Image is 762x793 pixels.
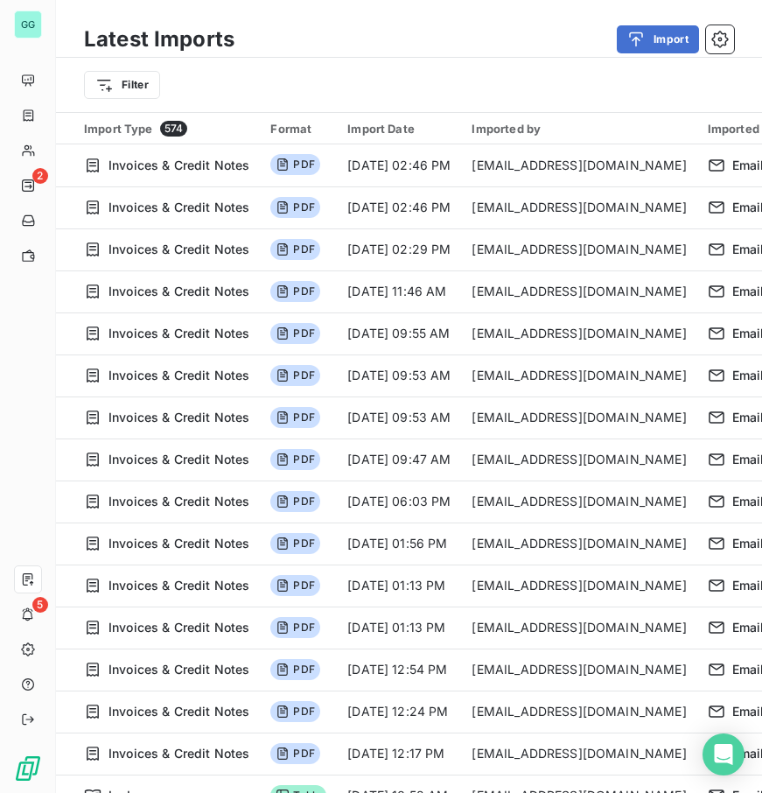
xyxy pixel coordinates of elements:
span: Invoices & Credit Notes [108,577,249,594]
span: Invoices & Credit Notes [108,493,249,510]
span: Invoices & Credit Notes [108,283,249,300]
span: PDF [270,154,319,175]
span: 574 [160,121,187,137]
button: Filter [84,71,160,99]
div: GG [14,11,42,39]
span: PDF [270,701,319,722]
td: [EMAIL_ADDRESS][DOMAIN_NAME] [461,396,696,439]
td: [DATE] 02:29 PM [337,228,461,270]
td: [DATE] 12:17 PM [337,733,461,775]
div: Open Intercom Messenger [703,733,745,775]
span: Invoices & Credit Notes [108,745,249,762]
td: [DATE] 01:13 PM [337,607,461,649]
h3: Latest Imports [84,24,234,55]
span: PDF [270,533,319,554]
td: [DATE] 01:56 PM [337,523,461,565]
td: [DATE] 01:13 PM [337,565,461,607]
span: Invoices & Credit Notes [108,451,249,468]
span: PDF [270,617,319,638]
span: PDF [270,239,319,260]
div: Format [270,122,326,136]
span: Invoices & Credit Notes [108,703,249,720]
span: PDF [270,323,319,344]
span: PDF [270,491,319,512]
span: PDF [270,659,319,680]
td: [DATE] 12:24 PM [337,691,461,733]
span: Invoices & Credit Notes [108,619,249,636]
img: Logo LeanPay [14,754,42,782]
span: Invoices & Credit Notes [108,199,249,216]
td: [DATE] 09:53 AM [337,396,461,439]
td: [DATE] 06:03 PM [337,481,461,523]
span: PDF [270,281,319,302]
span: Invoices & Credit Notes [108,325,249,342]
span: PDF [270,365,319,386]
td: [EMAIL_ADDRESS][DOMAIN_NAME] [461,186,696,228]
td: [EMAIL_ADDRESS][DOMAIN_NAME] [461,312,696,354]
td: [EMAIL_ADDRESS][DOMAIN_NAME] [461,144,696,186]
td: [EMAIL_ADDRESS][DOMAIN_NAME] [461,439,696,481]
td: [DATE] 09:47 AM [337,439,461,481]
td: [EMAIL_ADDRESS][DOMAIN_NAME] [461,354,696,396]
td: [DATE] 09:55 AM [337,312,461,354]
td: [EMAIL_ADDRESS][DOMAIN_NAME] [461,523,696,565]
span: PDF [270,449,319,470]
div: Import Type [84,121,249,137]
td: [EMAIL_ADDRESS][DOMAIN_NAME] [461,649,696,691]
td: [EMAIL_ADDRESS][DOMAIN_NAME] [461,481,696,523]
span: PDF [270,197,319,218]
span: Invoices & Credit Notes [108,535,249,552]
span: PDF [270,743,319,764]
span: 5 [32,597,48,613]
span: Invoices & Credit Notes [108,661,249,678]
span: Invoices & Credit Notes [108,409,249,426]
span: Invoices & Credit Notes [108,241,249,258]
div: Imported by [472,122,686,136]
td: [EMAIL_ADDRESS][DOMAIN_NAME] [461,565,696,607]
td: [EMAIL_ADDRESS][DOMAIN_NAME] [461,607,696,649]
button: Import [617,25,699,53]
td: [DATE] 02:46 PM [337,186,461,228]
td: [EMAIL_ADDRESS][DOMAIN_NAME] [461,270,696,312]
span: Invoices & Credit Notes [108,157,249,174]
td: [DATE] 12:54 PM [337,649,461,691]
span: PDF [270,407,319,428]
span: Invoices & Credit Notes [108,367,249,384]
td: [DATE] 02:46 PM [337,144,461,186]
td: [EMAIL_ADDRESS][DOMAIN_NAME] [461,733,696,775]
div: Import Date [347,122,451,136]
td: [EMAIL_ADDRESS][DOMAIN_NAME] [461,691,696,733]
td: [DATE] 09:53 AM [337,354,461,396]
span: PDF [270,575,319,596]
span: 2 [32,168,48,184]
td: [DATE] 11:46 AM [337,270,461,312]
td: [EMAIL_ADDRESS][DOMAIN_NAME] [461,228,696,270]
